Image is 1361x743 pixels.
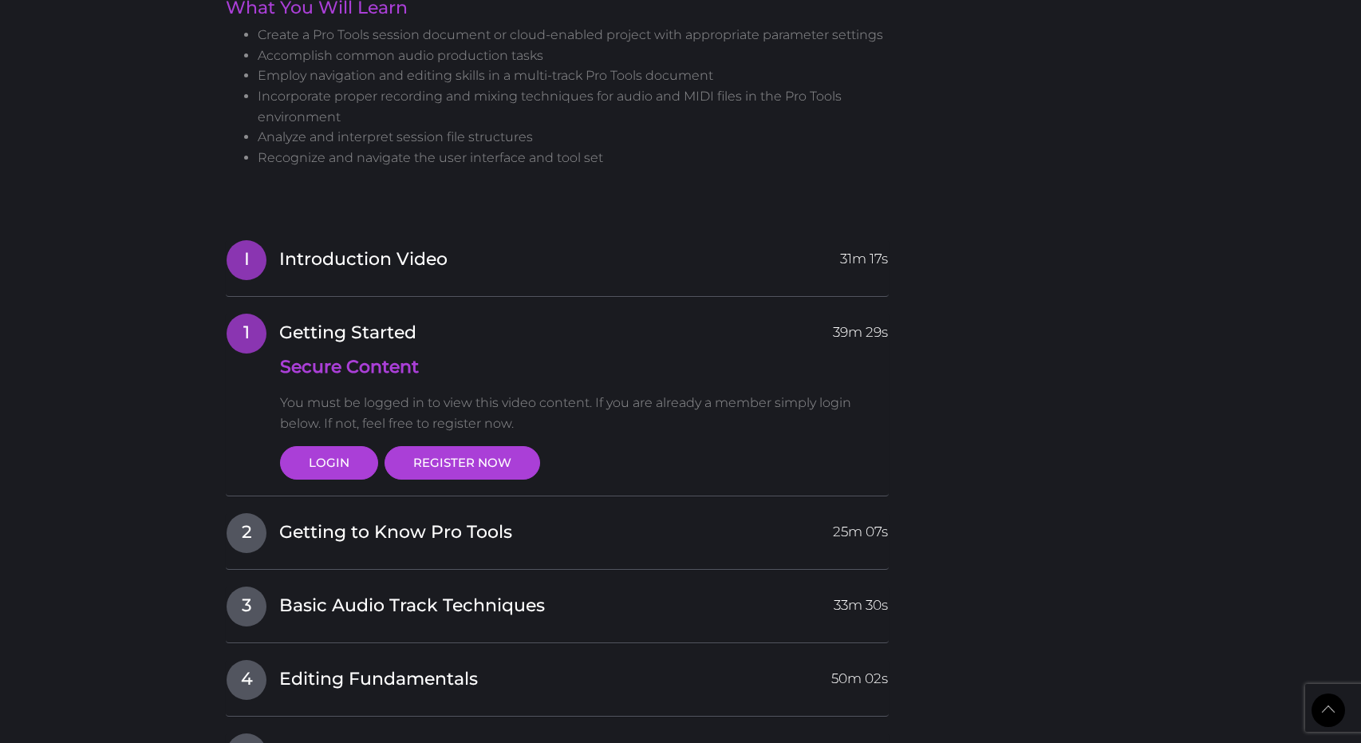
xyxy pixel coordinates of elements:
span: Getting to Know Pro Tools [279,520,512,545]
a: 1Getting Started39m 29s [226,313,889,346]
li: Incorporate proper recording and mixing techniques for audio and MIDI files in the Pro Tools envi... [258,86,902,127]
span: Getting Started [279,321,416,346]
span: 4 [227,660,266,700]
span: Introduction Video [279,247,448,272]
span: 3 [227,587,266,626]
span: 2 [227,513,266,553]
a: REGISTER NOW [385,446,540,480]
span: I [227,240,266,280]
span: 25m 07s [833,513,888,542]
a: IIntroduction Video31m 17s [226,239,889,273]
span: Editing Fundamentals [279,667,478,692]
li: Employ navigation and editing skills in a multi-track Pro Tools document [258,65,902,86]
li: Analyze and interpret session file structures [258,127,902,148]
span: Basic Audio Track Techniques [279,594,545,619]
span: 31m 17s [840,240,888,269]
span: 33m 30s [834,587,888,615]
a: LOGIN [280,446,378,480]
a: 4Editing Fundamentals50m 02s [226,659,889,693]
h4: Secure Content [280,355,889,380]
li: Recognize and navigate the user interface and tool set [258,148,902,168]
a: 3Basic Audio Track Techniques33m 30s [226,586,889,619]
span: 39m 29s [833,314,888,342]
span: 1 [227,314,266,354]
p: You must be logged in to view this video content. If you are already a member simply login below.... [280,393,889,433]
li: Create a Pro Tools session document or cloud-enabled project with appropriate parameter settings [258,25,902,45]
span: 50m 02s [831,660,888,689]
li: Accomplish common audio production tasks [258,45,902,66]
a: 2Getting to Know Pro Tools25m 07s [226,512,889,546]
a: Back to Top [1312,694,1345,727]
